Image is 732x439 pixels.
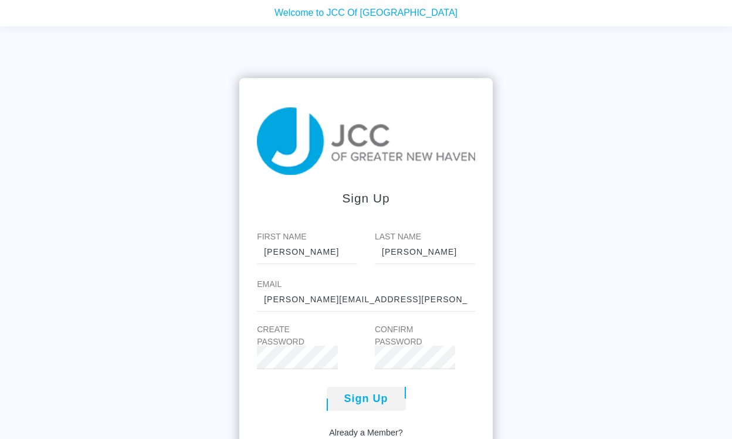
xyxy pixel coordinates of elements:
[257,231,357,243] label: First Name
[257,107,475,174] img: taiji-logo.png
[257,189,475,207] div: Sign up
[375,241,475,264] input: Smith
[375,231,475,243] label: Last Name
[257,323,337,348] label: Create Password
[257,241,357,264] input: John
[375,323,455,348] label: Confirm Password
[257,278,475,291] label: Email
[9,2,723,17] p: Welcome to JCC Of [GEOGRAPHIC_DATA]
[257,288,475,312] input: johnny@email.com
[327,387,406,411] button: Sign Up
